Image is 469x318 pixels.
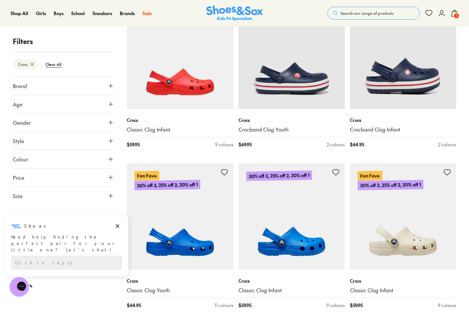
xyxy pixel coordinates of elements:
[40,59,66,70] btn: Clear All
[143,10,152,17] a: Sale
[92,10,112,16] span: Sneakers
[54,10,64,17] a: Boys
[239,302,251,309] span: $ 59.95
[127,302,141,309] span: $ 64.95
[11,10,28,17] a: Shop All
[214,302,233,309] div: 11 colours
[206,5,263,21] a: Shoes & Sox
[13,77,114,95] button: Brand
[71,10,85,17] a: School
[120,10,135,17] a: Brands
[36,10,46,17] a: Girls
[438,141,456,148] div: 2 colours
[350,3,456,109] a: 30% off 3, 25% off 2, 20% off 1
[246,170,312,181] p: 30% off 3, 25% off 2, 20% off 1
[71,10,85,16] span: School
[350,163,456,270] a: Fan Fave30% off 3, 25% off 2, 20% off 1
[120,10,135,16] span: Brands
[13,187,114,205] button: Size
[13,82,27,90] span: Brand
[5,1,128,63] div: Campaign message
[350,126,456,133] a: Crocband Clog Infant
[13,150,114,168] button: Colour
[239,163,345,270] a: 30% off 3, 25% off 2, 20% off 1
[239,126,345,133] a: Crocband Clog Youth
[13,192,22,200] span: Size
[113,8,122,17] button: Dismiss campaign
[13,36,114,47] p: Filters
[127,287,233,294] a: Classic Clog Youth
[127,126,233,133] a: Classic Clog Infant
[13,59,38,69] btn: Crocs
[350,117,456,123] p: Crocs
[239,117,345,123] p: Crocs
[215,141,233,148] div: 9 colours
[11,20,122,40] div: Need help finding the perfect pair for your little one? Let’s chat!
[11,10,28,16] span: Shop All
[350,141,364,148] span: $ 64.95
[6,275,32,299] iframe: Gorgias live chat messenger
[453,13,460,19] span: 1
[327,7,420,20] button: Search our range of products
[326,302,345,309] div: 9 colours
[36,10,46,16] span: Girls
[13,168,114,186] button: Price
[127,117,233,123] p: Crocs
[13,137,24,145] span: Style
[13,119,31,126] span: Gender
[13,155,28,163] span: Colour
[350,302,363,309] span: $ 59.95
[92,10,112,17] a: Sneakers
[341,10,394,16] span: Search our range of products
[239,287,345,294] a: Classic Clog Infant
[11,42,122,56] div: Reply to the campaigns
[54,10,64,16] span: Boys
[13,114,114,132] button: Gender
[143,10,152,16] span: Sale
[239,141,252,148] span: $ 69.95
[5,7,128,40] div: Message from Shoes. Need help finding the perfect pair for your little one? Let’s chat!
[24,9,49,16] h3: Shoes
[350,287,456,294] a: Classic Clog Infant
[438,302,456,309] div: 9 colours
[451,6,458,20] button: 1
[206,5,263,21] img: SNS_Logo_Responsive.svg
[358,180,423,190] p: 30% off 3, 25% off 2, 20% off 1
[350,277,456,284] p: Crocs
[358,171,382,180] p: Fan Fave
[127,277,233,284] p: Crocs
[127,3,233,109] a: 30% off 3, 25% off 2, 20% off 1
[13,95,114,113] button: Age
[13,100,22,108] span: Age
[127,141,140,148] span: $ 59.95
[13,132,114,150] button: Style
[239,3,345,109] a: 30% off 3, 25% off 2, 20% off 1
[135,171,159,180] p: Fan Fave
[327,141,345,148] div: 2 colours
[239,277,345,284] p: Crocs
[135,180,200,190] p: 30% off 3, 25% off 2, 20% off 1
[11,7,22,18] img: Shoes logo
[13,174,24,181] span: Price
[127,163,233,270] a: Fan Fave30% off 3, 25% off 2, 20% off 1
